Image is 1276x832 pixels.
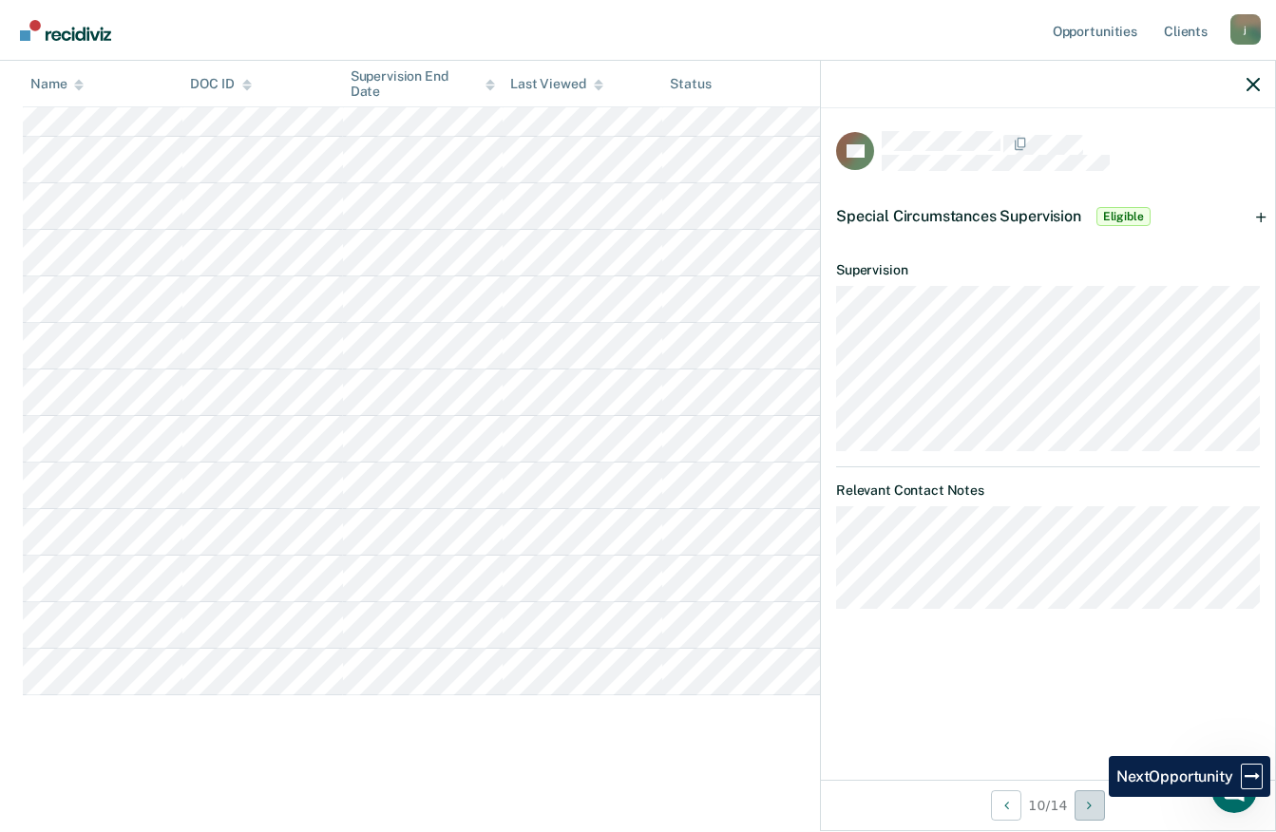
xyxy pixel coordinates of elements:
[190,76,251,92] div: DOC ID
[1230,14,1261,45] button: Profile dropdown button
[351,67,495,100] div: Supervision End Date
[836,482,1260,499] dt: Relevant Contact Notes
[1075,790,1105,821] button: Next Opportunity
[1096,207,1151,226] span: Eligible
[1211,767,1257,813] iframe: Intercom live chat
[991,790,1021,821] button: Previous Opportunity
[510,76,602,92] div: Last Viewed
[836,262,1260,278] dt: Supervision
[30,76,84,92] div: Name
[20,20,111,41] img: Recidiviz
[1230,14,1261,45] div: j
[670,76,711,92] div: Status
[836,207,1081,225] span: Special Circumstances Supervision
[821,186,1275,247] div: Special Circumstances SupervisionEligible
[821,780,1275,830] div: 10 / 14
